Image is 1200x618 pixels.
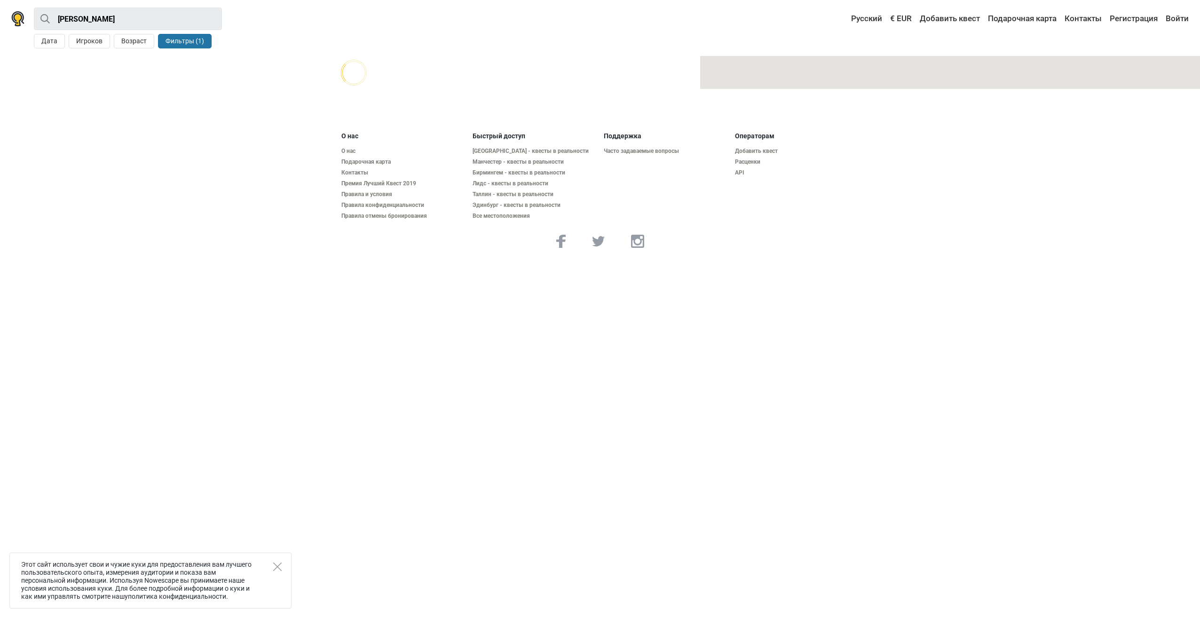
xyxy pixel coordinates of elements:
a: О нас [341,148,465,155]
a: Подарочная карта [341,158,465,166]
a: Лидс - квесты в реальности [473,180,596,187]
a: Войти [1163,10,1189,27]
a: Правила отмены бронирования [341,213,465,220]
a: Контакты [1062,10,1104,27]
a: Правила и условия [341,191,465,198]
button: Игроков [69,34,110,48]
a: Таллин - квесты в реальности [473,191,596,198]
a: Расценки [735,158,859,166]
a: API [735,169,859,176]
a: Подарочная карта [986,10,1059,27]
img: Русский [845,16,851,22]
button: Close [273,563,282,571]
a: Добавить квест [917,10,982,27]
a: Русский [842,10,884,27]
a: Манчестер - квесты в реальности [473,158,596,166]
h5: Быстрый доступ [473,132,596,140]
a: Контакты [341,169,465,176]
a: [GEOGRAPHIC_DATA] - квесты в реальности [473,148,596,155]
img: Nowescape logo [11,11,24,26]
a: Часто задаваемые вопросы [604,148,727,155]
h5: О нас [341,132,465,140]
a: Эдинбург - квесты в реальности [473,202,596,209]
a: Бирмингем - квесты в реальности [473,169,596,176]
a: Добавить квест [735,148,859,155]
button: Возраст [114,34,154,48]
h5: Поддержка [604,132,727,140]
button: Фильтры (1) [158,34,212,48]
a: Правила конфиденциальности [341,202,465,209]
a: Регистрация [1107,10,1160,27]
a: Премия Лучший Квест 2019 [341,180,465,187]
div: Этот сайт использует свои и чужие куки для предоставления вам лучшего пользовательского опыта, из... [9,553,292,609]
input: Попробуйте “Лондон” [34,8,222,30]
a: Все местоположения [473,213,596,220]
a: € EUR [888,10,914,27]
button: Дата [34,34,65,48]
h5: Операторам [735,132,859,140]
